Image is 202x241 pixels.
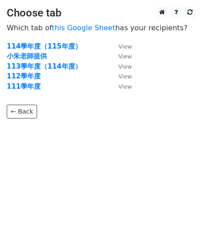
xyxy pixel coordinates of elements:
[7,72,41,80] a: 112學年度
[118,63,132,70] small: View
[118,83,132,90] small: View
[7,23,195,33] p: Which tab of has your recipients?
[118,53,132,60] small: View
[109,62,132,70] a: View
[7,7,195,20] h3: Choose tab
[7,105,37,118] a: ← Back
[109,42,132,50] a: View
[118,73,132,80] small: View
[7,82,41,90] a: 111學年度
[118,43,132,50] small: View
[7,42,82,50] a: 114學年度（115年度）
[109,82,132,90] a: View
[109,52,132,60] a: View
[109,72,132,80] a: View
[7,62,82,70] a: 113學年度（114年度）
[7,52,47,60] a: 小朱老師提供
[52,24,115,32] a: this Google Sheet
